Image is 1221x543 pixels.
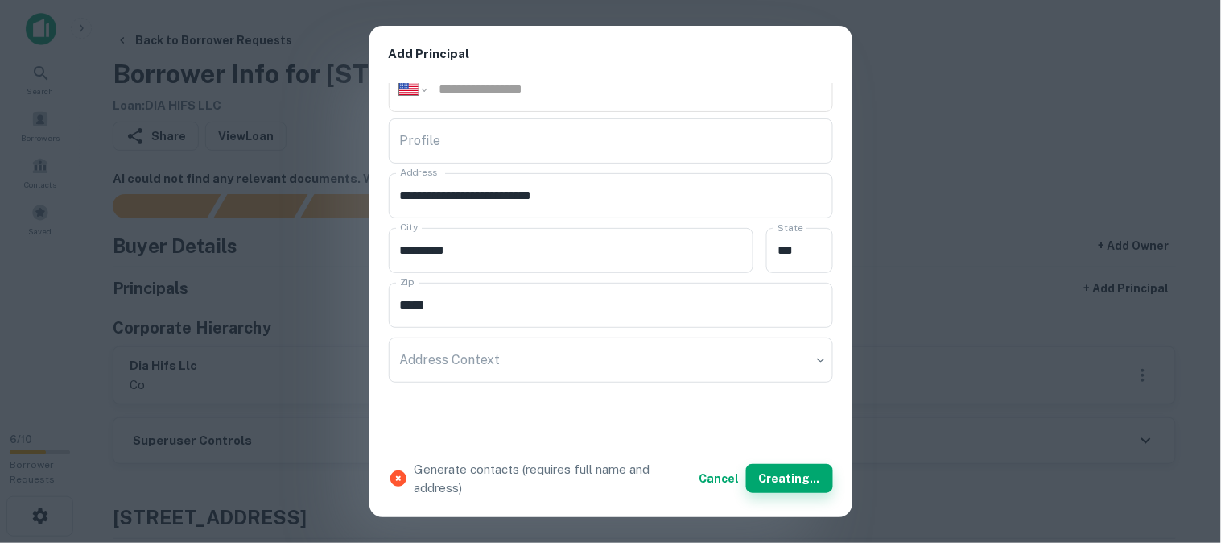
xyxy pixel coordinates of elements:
[746,464,833,493] button: Creating...
[693,464,746,493] button: Cancel
[400,221,419,234] label: City
[778,221,803,234] label: State
[400,166,437,180] label: Address
[369,26,852,83] h2: Add Principal
[415,460,693,498] p: Generate contacts (requires full name and address)
[1141,414,1221,491] iframe: Chat Widget
[400,276,415,289] label: Zip
[389,338,833,383] div: ​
